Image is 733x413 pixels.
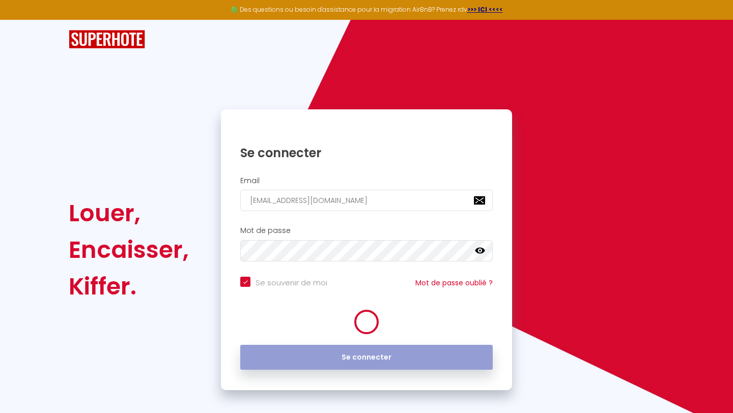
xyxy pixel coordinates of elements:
[69,30,145,49] img: SuperHote logo
[69,231,189,268] div: Encaisser,
[467,5,503,14] a: >>> ICI <<<<
[415,278,493,288] a: Mot de passe oublié ?
[69,195,189,231] div: Louer,
[69,268,189,305] div: Kiffer.
[240,226,493,235] h2: Mot de passe
[240,145,493,161] h1: Se connecter
[240,345,493,370] button: Se connecter
[240,176,493,185] h2: Email
[240,190,493,211] input: Ton Email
